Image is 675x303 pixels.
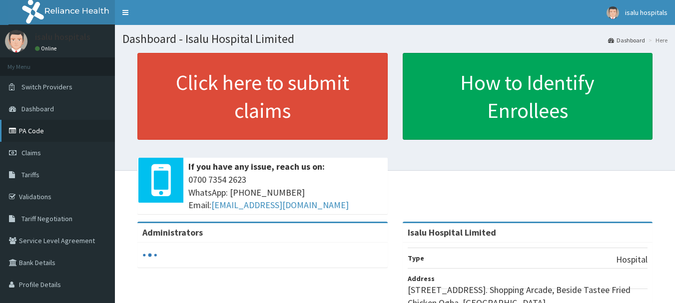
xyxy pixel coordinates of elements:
span: Tariff Negotiation [21,214,72,223]
span: Claims [21,148,41,157]
b: Administrators [142,227,203,238]
strong: Isalu Hospital Limited [408,227,496,238]
img: User Image [5,30,27,52]
a: How to Identify Enrollees [403,53,653,140]
span: Dashboard [21,104,54,113]
a: [EMAIL_ADDRESS][DOMAIN_NAME] [211,199,349,211]
li: Here [646,36,668,44]
p: isalu hospitals [35,32,90,41]
span: Tariffs [21,170,39,179]
span: isalu hospitals [625,8,668,17]
h1: Dashboard - Isalu Hospital Limited [122,32,668,45]
b: If you have any issue, reach us on: [188,161,325,172]
a: Dashboard [608,36,645,44]
img: User Image [607,6,619,19]
b: Type [408,254,424,263]
p: Hospital [616,253,648,266]
b: Address [408,274,435,283]
svg: audio-loading [142,248,157,263]
span: Switch Providers [21,82,72,91]
span: 0700 7354 2623 WhatsApp: [PHONE_NUMBER] Email: [188,173,383,212]
a: Click here to submit claims [137,53,388,140]
a: Online [35,45,59,52]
